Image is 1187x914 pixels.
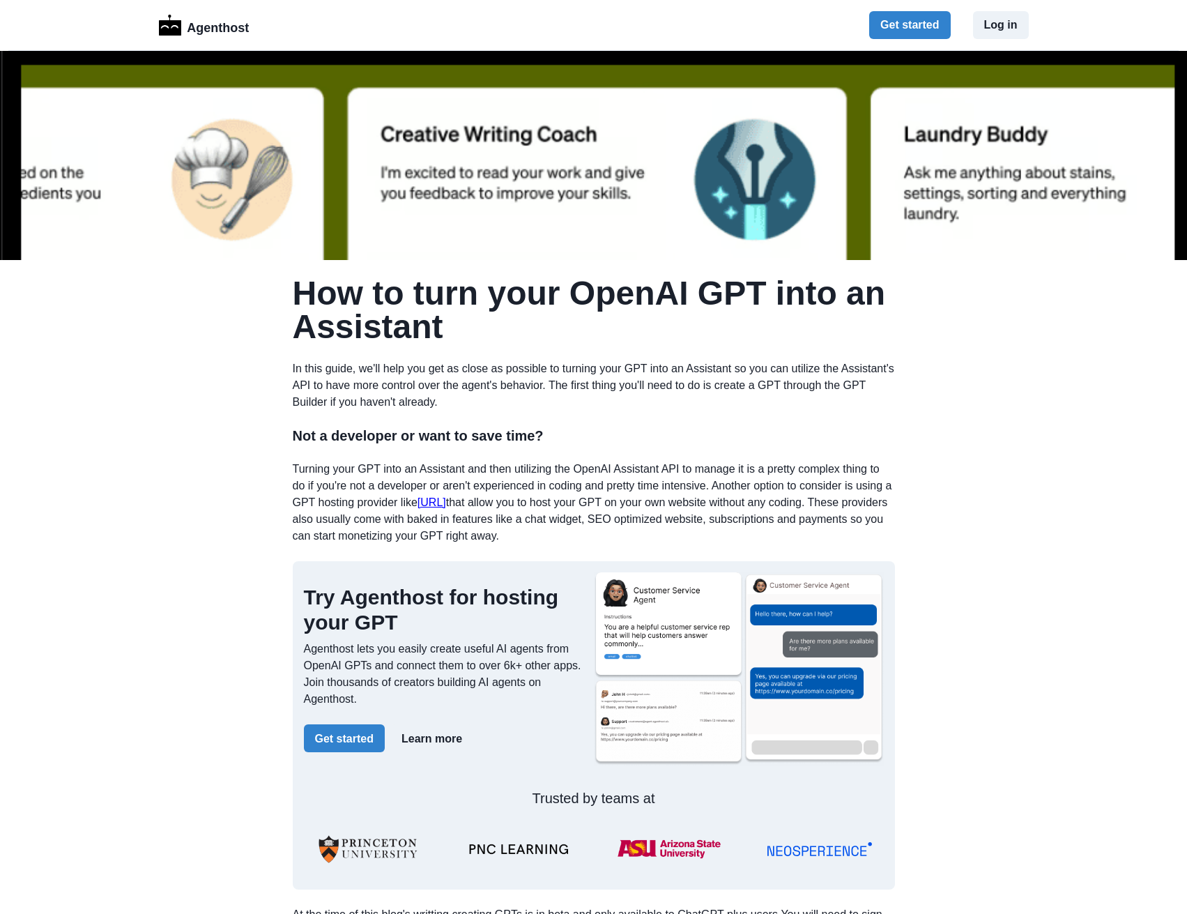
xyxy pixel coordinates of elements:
button: Get started [869,11,950,39]
img: ASU-Logo.png [617,820,721,878]
button: Log in [973,11,1029,39]
h1: How to turn your OpenAI GPT into an Assistant [293,277,895,344]
img: University-of-Princeton-Logo.png [316,820,420,878]
h2: Try Agenthost for hosting your GPT [304,585,583,635]
a: [URL] [418,496,446,508]
p: Agenthost lets you easily create useful AI agents from OpenAI GPTs and connect them to over 6k+ o... [304,641,583,708]
p: In this guide, we'll help you get as close as possible to turning your GPT into an Assistant so y... [293,360,895,411]
h1: Not a developer or want to save time? [293,427,895,444]
button: Learn more [390,724,473,752]
img: NSP_Logo_Blue.svg [767,842,872,856]
img: Logo [159,15,182,36]
img: Agenthost.ai [594,572,884,766]
p: Agenthost [187,13,249,38]
a: LogoAgenthost [159,13,250,38]
img: PNC-LEARNING-Logo-v2.1.webp [466,844,571,855]
p: Trusted by teams at [304,788,884,809]
button: Get started [304,724,385,752]
p: Turning your GPT into an Assistant and then utilizing the OpenAI Assistant API to manage it is a ... [293,461,895,544]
